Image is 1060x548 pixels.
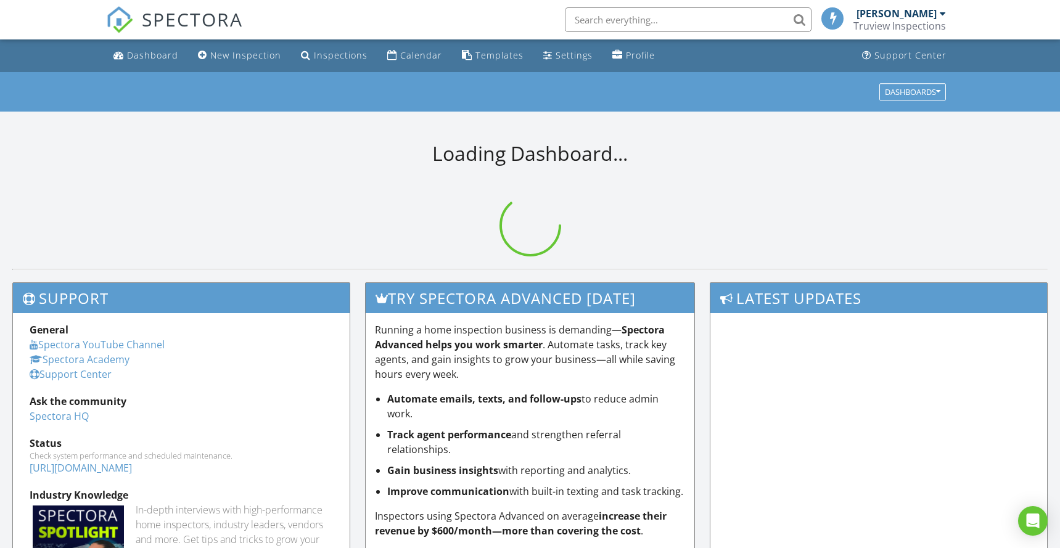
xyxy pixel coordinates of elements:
[874,49,947,61] div: Support Center
[106,6,133,33] img: The Best Home Inspection Software - Spectora
[565,7,811,32] input: Search everything...
[30,338,165,351] a: Spectora YouTube Channel
[127,49,178,61] div: Dashboard
[387,463,686,478] li: with reporting and analytics.
[879,83,946,100] button: Dashboards
[387,427,686,457] li: and strengthen referral relationships.
[30,353,129,366] a: Spectora Academy
[193,44,286,67] a: New Inspection
[857,7,937,20] div: [PERSON_NAME]
[30,394,333,409] div: Ask the community
[387,484,686,499] li: with built-in texting and task tracking.
[30,451,333,460] div: Check system performance and scheduled maintenance.
[626,49,655,61] div: Profile
[387,392,581,406] strong: Automate emails, texts, and follow-ups
[475,49,524,61] div: Templates
[210,49,281,61] div: New Inspection
[375,323,665,351] strong: Spectora Advanced helps you work smarter
[13,283,350,313] h3: Support
[109,44,183,67] a: Dashboard
[400,49,442,61] div: Calendar
[1018,506,1048,536] div: Open Intercom Messenger
[106,17,243,43] a: SPECTORA
[30,461,132,475] a: [URL][DOMAIN_NAME]
[857,44,951,67] a: Support Center
[457,44,528,67] a: Templates
[30,488,333,502] div: Industry Knowledge
[375,509,667,538] strong: increase their revenue by $600/month—more than covering the cost
[387,428,511,441] strong: Track agent performance
[366,283,695,313] h3: Try spectora advanced [DATE]
[387,391,686,421] li: to reduce admin work.
[885,88,940,96] div: Dashboards
[387,485,509,498] strong: Improve communication
[853,20,946,32] div: Truview Inspections
[375,509,686,538] p: Inspectors using Spectora Advanced on average .
[382,44,447,67] a: Calendar
[30,409,89,423] a: Spectora HQ
[538,44,598,67] a: Settings
[556,49,593,61] div: Settings
[710,283,1047,313] h3: Latest Updates
[314,49,368,61] div: Inspections
[142,6,243,32] span: SPECTORA
[296,44,372,67] a: Inspections
[30,323,68,337] strong: General
[375,322,686,382] p: Running a home inspection business is demanding— . Automate tasks, track key agents, and gain ins...
[387,464,498,477] strong: Gain business insights
[30,367,112,381] a: Support Center
[607,44,660,67] a: Company Profile
[30,436,333,451] div: Status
